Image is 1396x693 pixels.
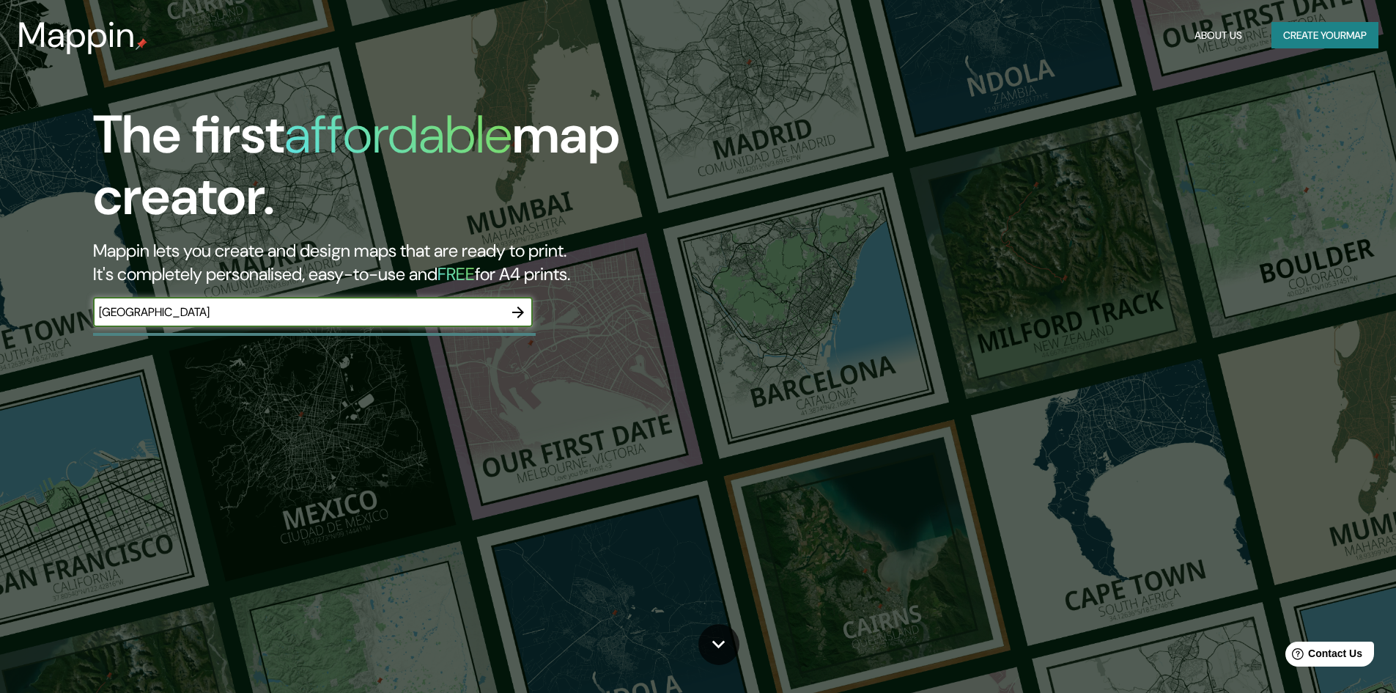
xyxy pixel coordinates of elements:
button: Create yourmap [1271,22,1378,49]
input: Choose your favourite place [93,304,503,320]
h1: affordable [284,100,512,169]
iframe: Help widget launcher [1266,636,1380,677]
h3: Mappin [18,15,136,56]
h1: The first map creator. [93,104,791,239]
h5: FREE [437,263,475,285]
img: mappin-pin [136,38,147,50]
button: About Us [1189,22,1248,49]
h2: Mappin lets you create and design maps that are ready to print. It's completely personalised, eas... [93,239,791,286]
